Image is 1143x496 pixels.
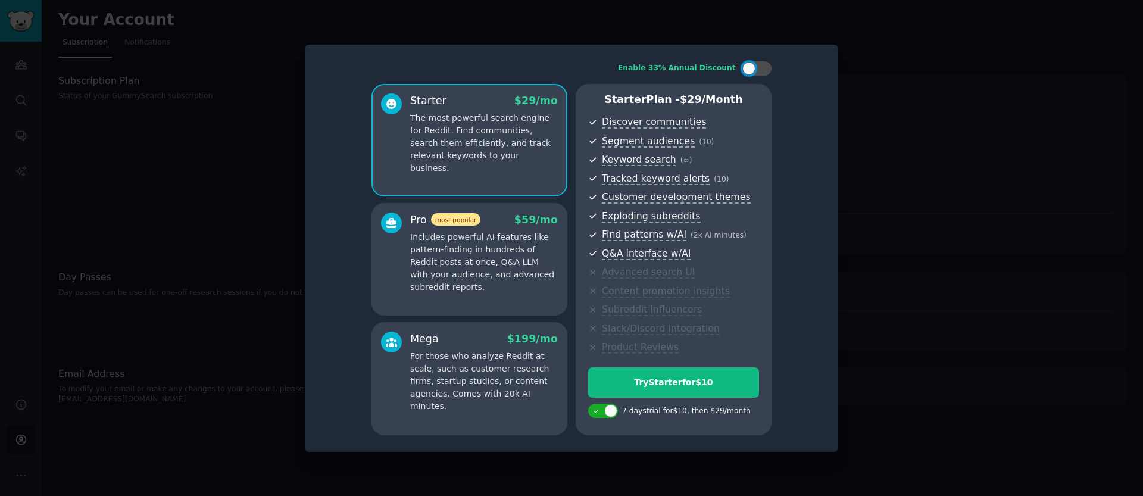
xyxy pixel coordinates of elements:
span: ( 2k AI minutes ) [691,231,747,239]
span: $ 59 /mo [514,214,558,226]
span: Customer development themes [602,191,751,204]
span: Subreddit influencers [602,304,702,316]
span: Discover communities [602,116,706,129]
p: For those who analyze Reddit at scale, such as customer research firms, startup studios, or conte... [410,350,558,413]
span: $ 29 /mo [514,95,558,107]
p: Includes powerful AI features like pattern-finding in hundreds of Reddit posts at once, Q&A LLM w... [410,231,558,294]
span: Tracked keyword alerts [602,173,710,185]
div: Enable 33% Annual Discount [618,63,736,74]
span: Exploding subreddits [602,210,700,223]
span: ( 10 ) [714,175,729,183]
span: ( 10 ) [699,138,714,146]
span: $ 199 /mo [507,333,558,345]
button: TryStarterfor$10 [588,367,759,398]
span: most popular [431,213,481,226]
span: Keyword search [602,154,676,166]
span: Advanced search UI [602,266,695,279]
div: Mega [410,332,439,347]
span: ( ∞ ) [680,156,692,164]
p: The most powerful search engine for Reddit. Find communities, search them efficiently, and track ... [410,112,558,174]
span: Q&A interface w/AI [602,248,691,260]
span: Segment audiences [602,135,695,148]
div: Pro [410,213,480,227]
span: $ 29 /month [680,93,743,105]
span: Content promotion insights [602,285,730,298]
span: Slack/Discord integration [602,323,720,335]
div: Starter [410,93,446,108]
div: 7 days trial for $10 , then $ 29 /month [622,406,751,417]
span: Find patterns w/AI [602,229,686,241]
div: Try Starter for $10 [589,376,758,389]
p: Starter Plan - [588,92,759,107]
span: Product Reviews [602,341,679,354]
